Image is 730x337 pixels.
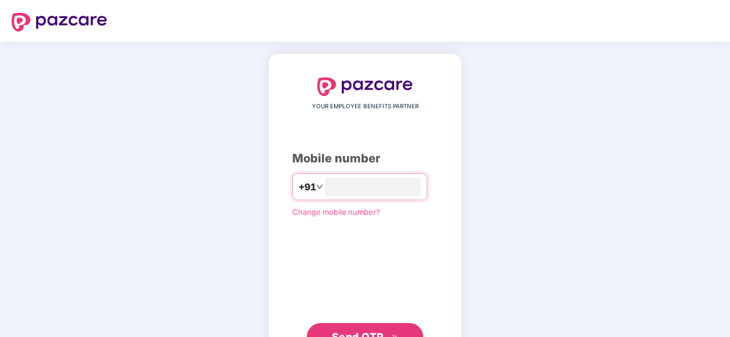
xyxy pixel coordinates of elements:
span: +91 [299,180,316,194]
span: YOUR EMPLOYEE BENEFITS PARTNER [312,102,419,111]
img: logo [12,13,107,31]
div: Mobile number [292,150,438,168]
a: Change mobile number? [292,207,380,217]
span: down [316,183,323,190]
img: logo [317,77,413,96]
